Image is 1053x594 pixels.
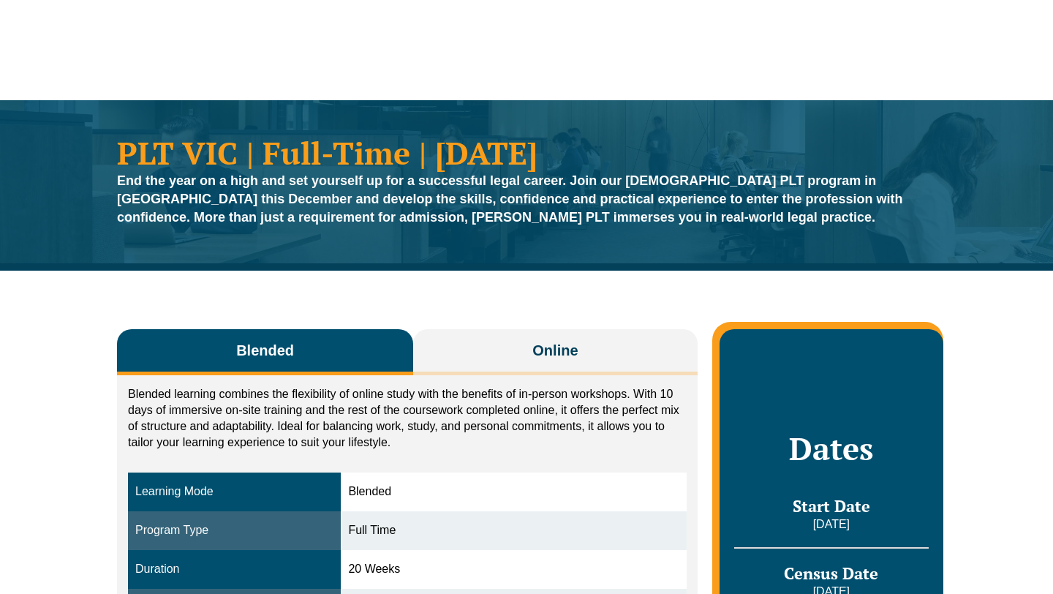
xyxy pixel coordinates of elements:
[135,522,333,539] div: Program Type
[236,340,294,361] span: Blended
[117,173,903,225] strong: End the year on a high and set yourself up for a successful legal career. Join our [DEMOGRAPHIC_D...
[135,484,333,500] div: Learning Mode
[734,516,929,533] p: [DATE]
[135,561,333,578] div: Duration
[117,137,936,168] h1: PLT VIC | Full-Time | [DATE]
[348,484,679,500] div: Blended
[128,386,687,451] p: Blended learning combines the flexibility of online study with the benefits of in-person workshop...
[793,495,870,516] span: Start Date
[348,561,679,578] div: 20 Weeks
[734,430,929,467] h2: Dates
[348,522,679,539] div: Full Time
[532,340,578,361] span: Online
[784,563,878,584] span: Census Date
